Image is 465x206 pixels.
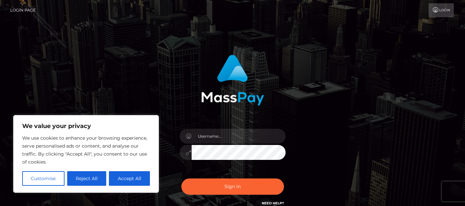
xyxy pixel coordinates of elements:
button: Accept All [109,171,150,186]
button: Reject All [67,171,107,186]
img: MassPay Login [201,55,264,105]
button: Customise [22,171,65,186]
a: Login Page [10,3,36,17]
p: We value your privacy [22,122,150,130]
p: We use cookies to enhance your browsing experience, serve personalised ads or content, and analys... [22,134,150,166]
button: Sign in [181,178,284,195]
a: Login [429,3,454,17]
input: Username... [192,129,286,144]
a: Need Help? [262,201,284,205]
div: We value your privacy [13,115,159,193]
